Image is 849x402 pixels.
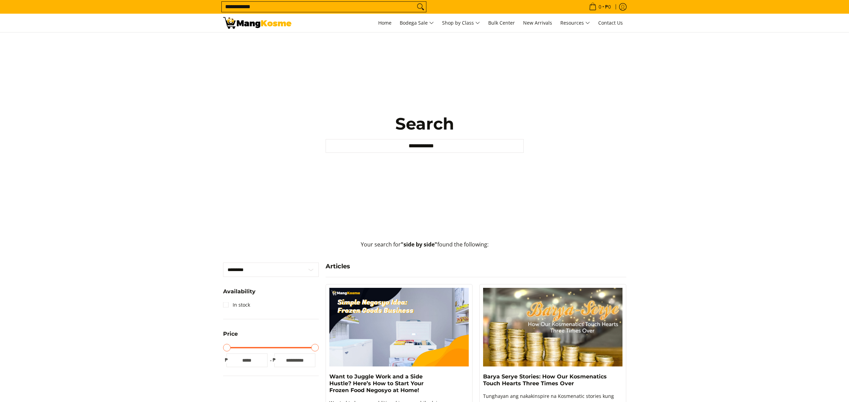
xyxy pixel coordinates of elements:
a: Bodega Sale [396,14,437,32]
h4: Articles [326,263,626,270]
p: Your search for found the following: [223,240,626,256]
img: https://mangkosme.com/pages/negosyo-hub [329,288,469,366]
span: ₱ [223,357,230,363]
span: Resources [560,19,590,27]
span: Home [378,19,392,26]
a: Want to Juggle Work and a Side Hustle? Here’s How to Start Your Frozen Food Negosyo at Home! [329,373,424,393]
summary: Open [223,289,256,299]
span: Availability [223,289,256,294]
span: New Arrivals [523,19,552,26]
span: 0 [598,4,602,9]
a: Resources [557,14,593,32]
span: Shop by Class [442,19,480,27]
a: Shop by Class [439,14,483,32]
span: Contact Us [598,19,623,26]
summary: Open [223,331,238,342]
span: Bulk Center [488,19,515,26]
img: Barya Serye Stories: How Our Kosmenatics Touch Hearts Three Times Over [483,288,622,366]
img: Search: 11 results found for &quot;side by side&quot; | Mang Kosme [223,17,291,29]
nav: Main Menu [298,14,626,32]
span: • [587,3,613,11]
a: Contact Us [595,14,626,32]
button: Search [415,2,426,12]
span: Price [223,331,238,337]
a: Barya Serye Stories: How Our Kosmenatics Touch Hearts Three Times Over [483,373,607,387]
a: In stock [223,299,250,310]
span: Bodega Sale [400,19,434,27]
strong: "side by side" [401,241,437,248]
h1: Search [326,113,524,134]
a: Home [375,14,395,32]
span: ₱ [271,357,278,363]
a: Bulk Center [485,14,518,32]
a: New Arrivals [520,14,556,32]
span: ₱0 [604,4,612,9]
